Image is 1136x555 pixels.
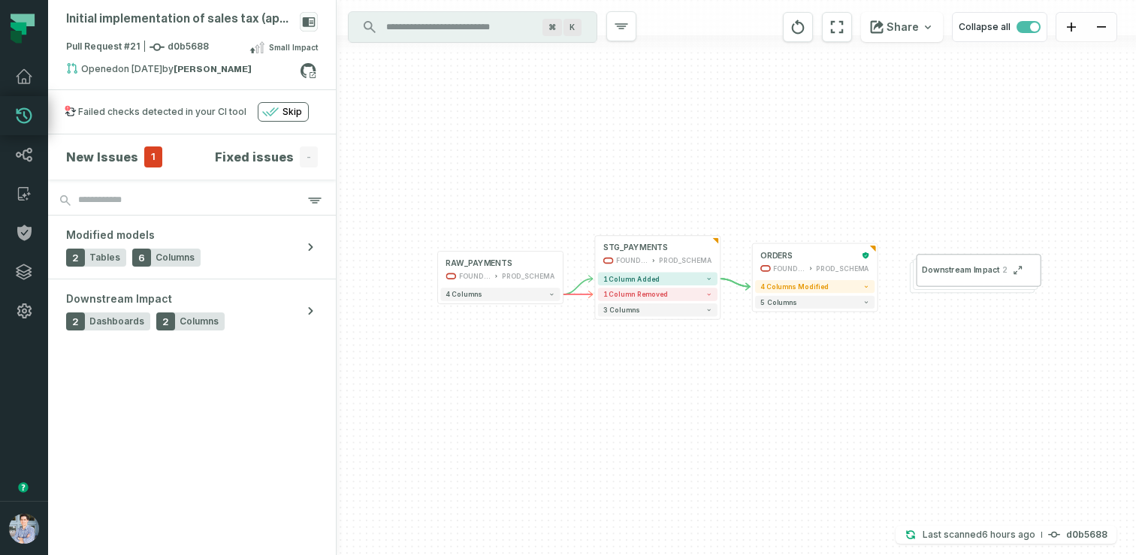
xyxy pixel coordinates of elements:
[760,282,829,290] span: 4 columns modified
[282,106,302,118] span: Skip
[603,275,660,282] span: 1 column added
[215,148,294,166] h4: Fixed issues
[1066,530,1107,539] h4: d0b5688
[1086,13,1116,42] button: zoom out
[66,228,155,243] span: Modified models
[603,243,668,253] div: STG_PAYMENTS
[269,41,318,53] span: Small Impact
[300,146,318,167] span: -
[180,315,219,327] span: Columns
[66,148,138,166] h4: New Issues
[132,249,151,267] span: 6
[760,250,793,261] div: ORDERS
[66,146,318,167] button: New Issues1Fixed issues-
[603,306,639,314] span: 3 columns
[1056,13,1086,42] button: zoom in
[89,252,120,264] span: Tables
[78,106,246,118] div: Failed checks detected in your CI tool
[773,263,805,273] div: FOUNDATIONAL_DB
[952,12,1047,42] button: Collapse all
[48,216,336,279] button: Modified models2Tables6Columns
[144,146,162,167] span: 1
[760,298,796,306] span: 5 columns
[896,526,1116,544] button: Last scanned[DATE] 4:19:12 AMd0b5688
[9,514,39,544] img: avatar of Alon Nafta
[48,279,336,342] button: Downstream Impact2Dashboards2Columns
[923,527,1035,542] p: Last scanned
[118,63,162,74] relative-time: Jun 3, 2024, 8:46 PM GMT+3
[982,529,1035,540] relative-time: Sep 7, 2025, 4:19 AM GMT+3
[502,271,555,282] div: PROD_SCHEMA
[603,291,668,298] span: 1 column removed
[659,255,712,266] div: PROD_SCHEMA
[66,291,172,306] span: Downstream Impact
[446,291,482,298] span: 4 columns
[258,102,309,122] button: Skip
[298,61,318,80] a: View on github
[616,255,648,266] div: FOUNDATIONAL_DB
[89,315,144,327] span: Dashboards
[999,265,1007,276] span: 2
[17,481,30,494] div: Tooltip anchor
[66,40,209,55] span: Pull Request #21 d0b5688
[917,254,1041,286] button: Downstream Impact2
[922,265,999,276] span: Downstream Impact
[859,252,869,259] div: Certified
[66,249,85,267] span: 2
[861,12,943,42] button: Share
[156,312,175,330] span: 2
[720,279,750,286] g: Edge from c8867c613c347eb7857e509391c84b7d to 0dd85c77dd217d0afb16c7d4fb3eff19
[563,19,582,36] span: Press ⌘ + K to focus the search bar
[542,19,562,36] span: Press ⌘ + K to focus the search bar
[66,62,300,80] div: Opened by
[459,271,491,282] div: FOUNDATIONAL_DB
[563,279,593,294] g: Edge from 616efa676917f6a678dd14162abb4313 to c8867c613c347eb7857e509391c84b7d
[174,65,252,74] strong: Omri Ildis (flow3d)
[66,312,85,330] span: 2
[156,252,195,264] span: Columns
[816,263,869,273] div: PROD_SCHEMA
[446,258,512,269] div: RAW_PAYMENTS
[66,12,294,26] div: Initial implementation of sales tax (approximation)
